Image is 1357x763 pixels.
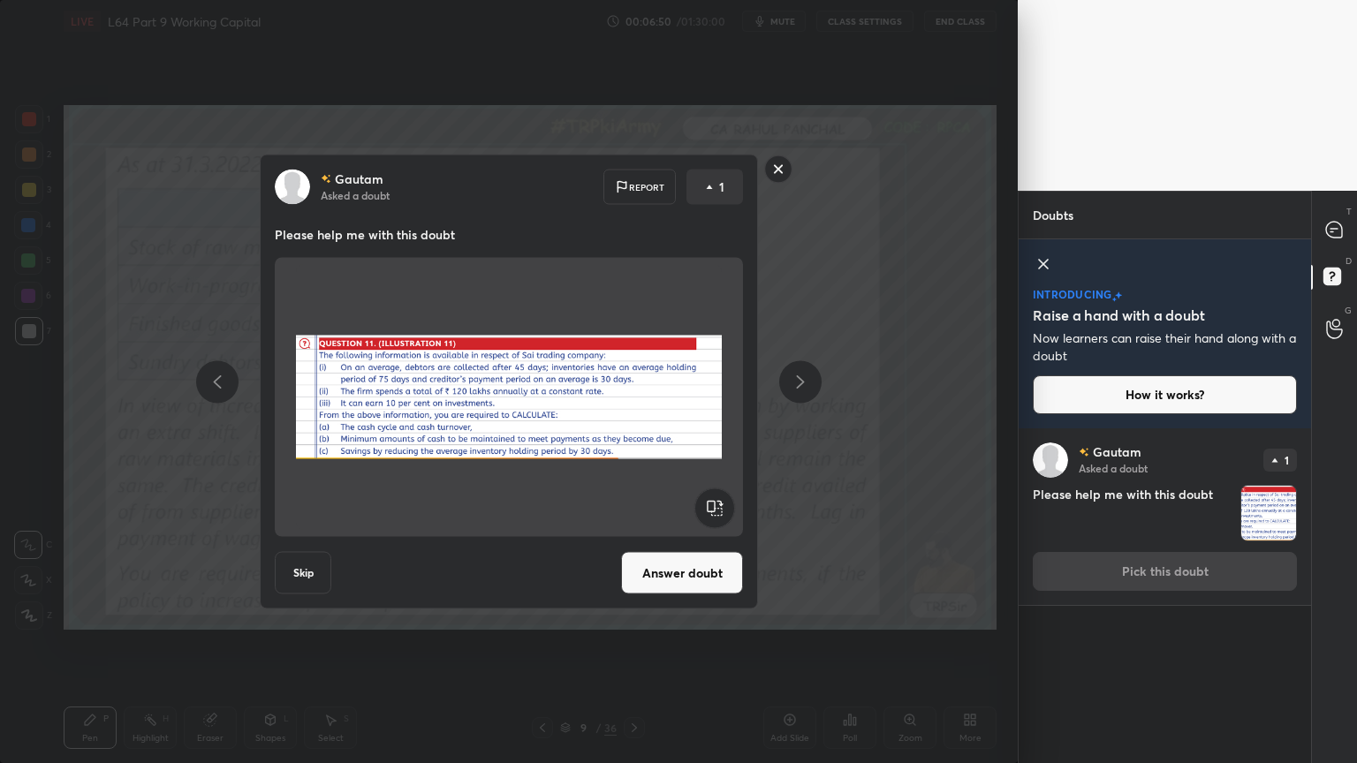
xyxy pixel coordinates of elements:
p: Asked a doubt [321,188,390,202]
div: grid [1019,428,1311,763]
p: introducing [1033,289,1112,299]
img: no-rating-badge.077c3623.svg [321,174,331,184]
img: large-star.026637fe.svg [1115,291,1122,299]
button: Skip [275,552,331,594]
img: no-rating-badge.077c3623.svg [1079,448,1089,457]
img: ee0d6f3888534c3aa58af37baf679221.jpg [1033,442,1068,478]
img: small-star.76a44327.svg [1112,297,1117,302]
p: 1 [719,178,724,196]
button: Answer doubt [621,552,743,594]
img: 175922299224T6D4.png [296,265,722,530]
img: ee0d6f3888534c3aa58af37baf679221.jpg [275,170,310,205]
p: Gautam [1093,445,1141,459]
p: G [1345,304,1352,317]
p: 1 [1285,455,1289,465]
button: How it works? [1033,375,1297,414]
p: T [1346,205,1352,218]
p: Please help me with this doubt [275,226,743,244]
p: Doubts [1019,192,1088,238]
h4: Please help me with this doubt [1033,485,1233,541]
div: Report [603,170,676,205]
p: Asked a doubt [1079,461,1148,475]
p: Now learners can raise their hand along with a doubt [1033,329,1297,365]
p: Gautam [335,172,383,186]
img: 175922299224T6D4.png [1241,486,1296,540]
h5: Raise a hand with a doubt [1033,305,1205,326]
p: D [1346,254,1352,268]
